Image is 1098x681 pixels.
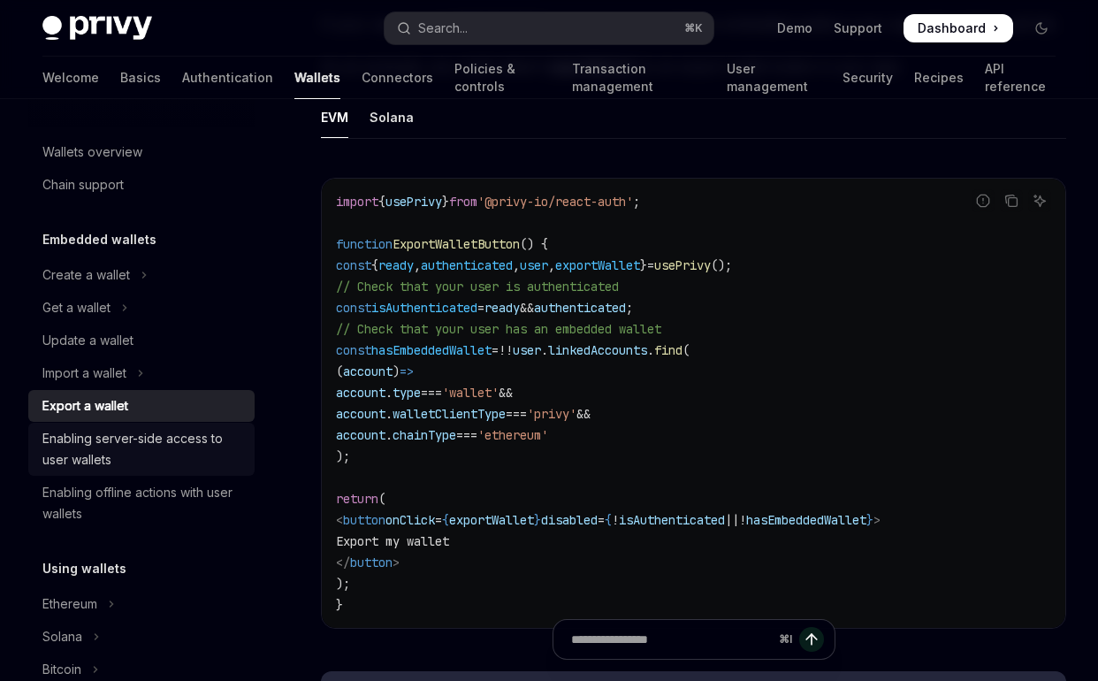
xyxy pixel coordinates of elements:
[42,428,244,471] div: Enabling server-side access to user wallets
[477,300,484,316] span: =
[336,576,350,592] span: );
[449,512,534,528] span: exportWallet
[28,423,255,476] a: Enabling server-side access to user wallets
[834,19,882,37] a: Support
[28,292,255,324] button: Toggle Get a wallet section
[393,236,520,252] span: ExportWalletButton
[371,342,492,358] span: hasEmbeddedWallet
[28,169,255,201] a: Chain support
[371,257,378,273] span: {
[321,96,348,138] div: EVM
[336,491,378,507] span: return
[477,427,548,443] span: 'ethereum'
[442,385,499,401] span: 'wallet'
[918,19,986,37] span: Dashboard
[393,555,400,570] span: >
[746,512,866,528] span: hasEmbeddedWallet
[520,257,548,273] span: user
[336,597,343,613] span: }
[385,194,442,210] span: usePrivy
[506,406,527,422] span: ===
[393,363,400,379] span: )
[42,142,142,163] div: Wallets overview
[484,300,520,316] span: ready
[28,621,255,653] button: Toggle Solana section
[336,385,385,401] span: account
[393,427,456,443] span: chainType
[492,342,499,358] span: =
[378,257,414,273] span: ready
[42,659,81,680] div: Bitcoin
[576,406,591,422] span: &&
[385,385,393,401] span: .
[414,257,421,273] span: ,
[654,257,711,273] span: usePrivy
[499,342,513,358] span: !!
[914,57,964,99] a: Recipes
[42,16,152,41] img: dark logo
[385,427,393,443] span: .
[385,12,713,44] button: Open search
[336,194,378,210] span: import
[571,620,772,659] input: Ask a question...
[42,174,124,195] div: Chain support
[400,363,414,379] span: =>
[520,236,548,252] span: () {
[418,18,468,39] div: Search...
[362,57,433,99] a: Connectors
[336,300,371,316] span: const
[972,189,995,212] button: Report incorrect code
[385,406,393,422] span: .
[633,194,640,210] span: ;
[739,512,746,528] span: !
[336,448,350,464] span: );
[42,297,111,318] div: Get a wallet
[477,194,633,210] span: '@privy-io/react-auth'
[555,257,640,273] span: exportWallet
[442,512,449,528] span: {
[42,626,82,647] div: Solana
[42,229,156,250] h5: Embedded wallets
[294,57,340,99] a: Wallets
[28,136,255,168] a: Wallets overview
[42,264,130,286] div: Create a wallet
[336,406,385,422] span: account
[647,342,654,358] span: .
[336,321,661,337] span: // Check that your user has an embedded wallet
[42,395,128,417] div: Export a wallet
[42,330,133,351] div: Update a wallet
[42,363,126,384] div: Import a wallet
[385,512,435,528] span: onClick
[1028,189,1051,212] button: Ask AI
[393,406,506,422] span: walletClientType
[336,427,385,443] span: account
[626,300,633,316] span: ;
[598,512,605,528] span: =
[866,512,873,528] span: }
[843,57,893,99] a: Security
[873,512,881,528] span: >
[343,363,393,379] span: account
[456,427,477,443] span: ===
[612,512,619,528] span: !
[541,342,548,358] span: .
[541,512,598,528] span: disabled
[350,555,393,570] span: button
[28,477,255,530] a: Enabling offline actions with user wallets
[513,257,520,273] span: ,
[449,194,477,210] span: from
[378,194,385,210] span: {
[725,512,739,528] span: ||
[682,342,690,358] span: (
[777,19,812,37] a: Demo
[640,257,647,273] span: }
[548,257,555,273] span: ,
[336,279,619,295] span: // Check that your user is authenticated
[42,593,97,615] div: Ethereum
[336,533,449,549] span: Export my wallet
[28,390,255,422] a: Export a wallet
[42,482,244,524] div: Enabling offline actions with user wallets
[182,57,273,99] a: Authentication
[378,491,385,507] span: (
[499,385,513,401] span: &&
